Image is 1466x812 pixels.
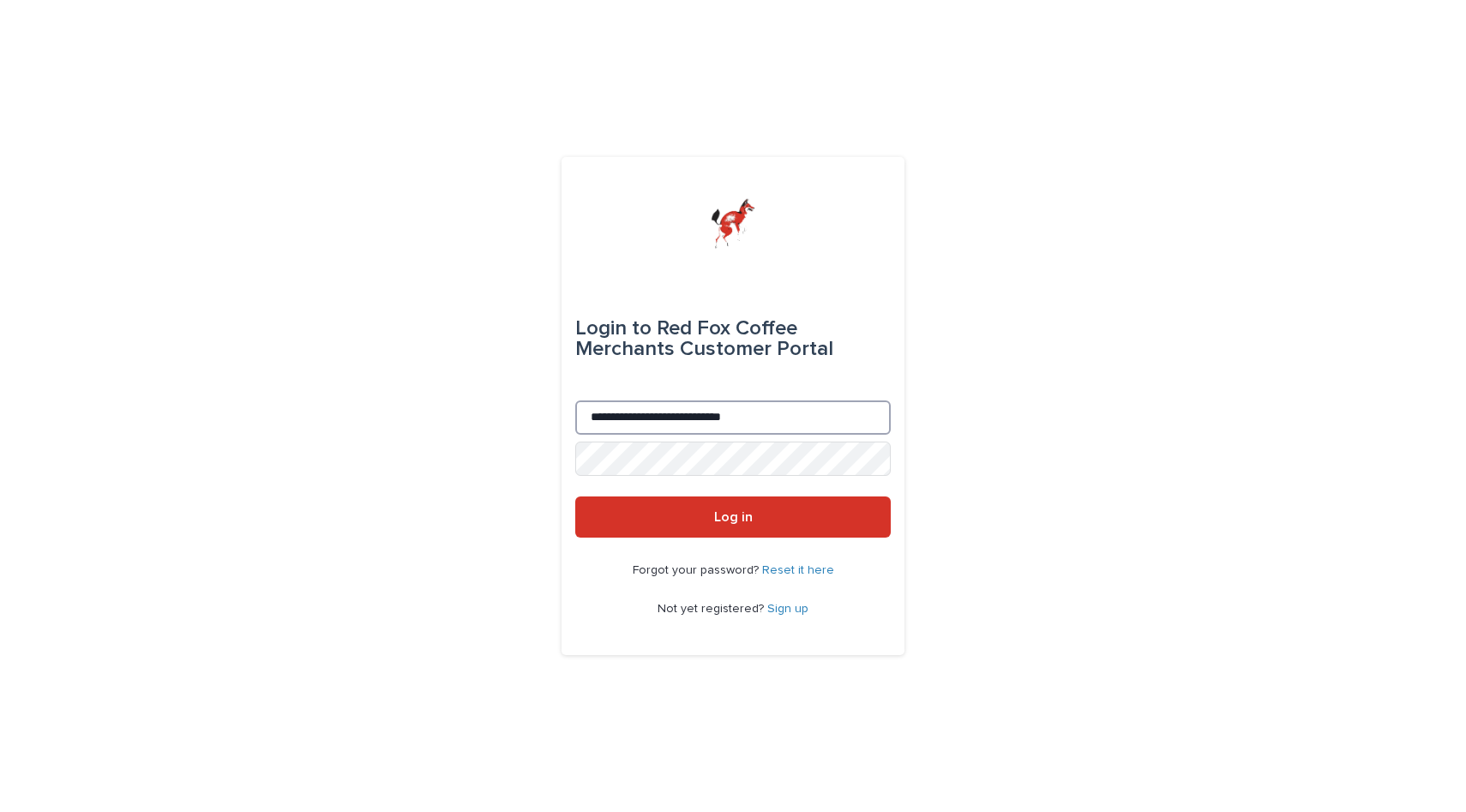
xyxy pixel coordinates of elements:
[575,318,652,339] span: Login to
[762,564,834,576] a: Reset it here
[575,496,891,538] button: Log in
[658,603,767,615] span: Not yet registered?
[711,198,754,250] img: zttTXibQQrCfv9chImQE
[633,564,762,576] span: Forgot your password?
[575,304,891,373] div: Red Fox Coffee Merchants Customer Portal
[767,603,808,615] a: Sign up
[714,510,753,524] span: Log in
